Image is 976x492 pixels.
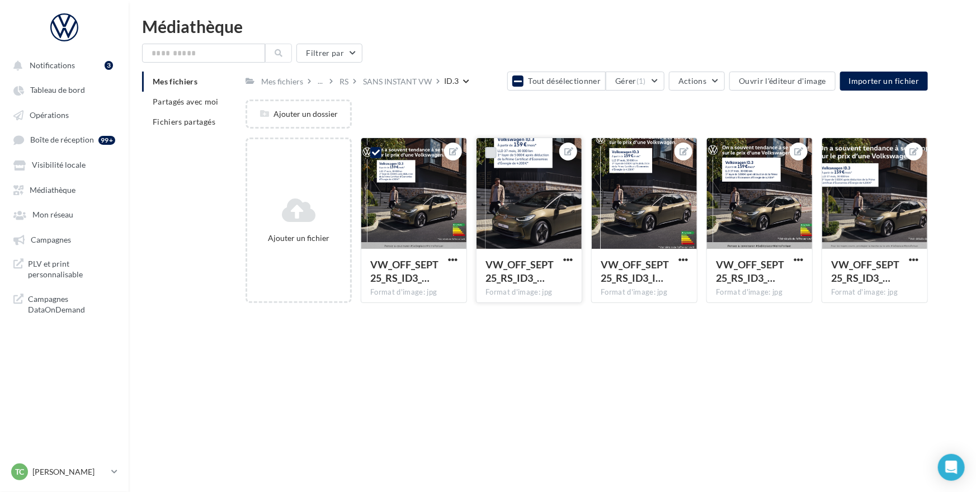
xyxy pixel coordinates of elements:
[7,129,122,150] a: Boîte de réception 99+
[601,287,688,297] div: Format d'image: jpg
[296,44,362,63] button: Filtrer par
[831,287,918,297] div: Format d'image: jpg
[315,73,325,89] div: ...
[28,258,115,280] span: PLV et print personnalisable
[153,117,215,126] span: Fichiers partagés
[32,160,86,170] span: Visibilité locale
[30,110,69,120] span: Opérations
[30,86,85,95] span: Tableau de bord
[32,466,107,477] p: [PERSON_NAME]
[7,55,117,75] button: Notifications 3
[28,294,115,315] span: Campagnes DataOnDemand
[32,210,73,220] span: Mon réseau
[15,466,24,477] span: TC
[370,287,458,297] div: Format d'image: jpg
[142,18,963,35] div: Médiathèque
[340,76,348,87] div: RS
[7,105,122,125] a: Opérations
[30,135,94,145] span: Boîte de réception
[831,258,899,284] span: VW_OFF_SEPT25_RS_ID3_GMB
[261,76,303,87] div: Mes fichiers
[7,254,122,285] a: PLV et print personnalisable
[507,72,606,91] button: Tout désélectionner
[153,97,219,106] span: Partagés avec moi
[849,76,920,86] span: Importer un fichier
[105,61,113,70] div: 3
[729,72,835,91] button: Ouvrir l'éditeur d'image
[30,185,76,195] span: Médiathèque
[153,77,197,86] span: Mes fichiers
[601,258,669,284] span: VW_OFF_SEPT25_RS_ID3_INSTAGRAM
[363,76,432,87] div: SANS INSTANT VW
[444,75,459,87] div: ID.3
[840,72,928,91] button: Importer un fichier
[636,77,646,86] span: (1)
[938,454,965,481] div: Open Intercom Messenger
[485,287,573,297] div: Format d'image: jpg
[7,229,122,249] a: Campagnes
[370,258,439,284] span: VW_OFF_SEPT25_RS_ID3_CARRE
[7,179,122,200] a: Médiathèque
[678,76,706,86] span: Actions
[669,72,725,91] button: Actions
[30,60,75,70] span: Notifications
[9,461,120,482] a: TC [PERSON_NAME]
[7,154,122,174] a: Visibilité locale
[7,204,122,224] a: Mon réseau
[485,258,554,284] span: VW_OFF_SEPT25_RS_ID3_STORY
[98,136,115,145] div: 99+
[247,108,350,120] div: Ajouter un dossier
[31,235,71,244] span: Campagnes
[7,289,122,320] a: Campagnes DataOnDemand
[716,287,803,297] div: Format d'image: jpg
[252,233,346,244] div: Ajouter un fichier
[606,72,664,91] button: Gérer(1)
[7,79,122,100] a: Tableau de bord
[716,258,784,284] span: VW_OFF_SEPT25_RS_ID3_GMB_720x720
